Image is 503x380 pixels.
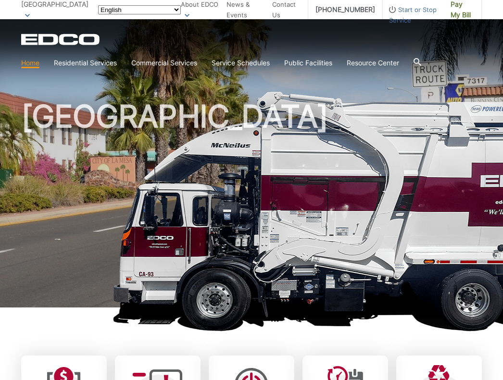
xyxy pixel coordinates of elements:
a: Commercial Services [131,58,197,68]
h1: [GEOGRAPHIC_DATA] [21,101,482,312]
a: EDCD logo. Return to the homepage. [21,34,101,45]
a: Service Schedules [212,58,270,68]
a: Home [21,58,39,68]
a: Resource Center [347,58,399,68]
a: Public Facilities [284,58,332,68]
select: Select a language [98,5,181,14]
a: Residential Services [54,58,117,68]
